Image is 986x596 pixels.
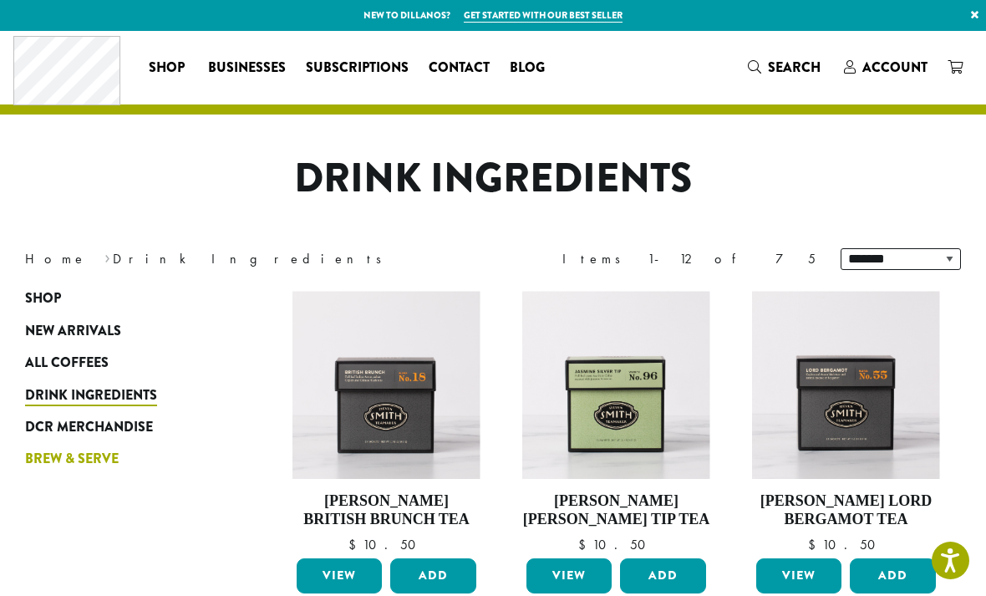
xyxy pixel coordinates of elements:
[578,536,592,553] span: $
[578,536,653,553] bdi: 10.50
[756,558,841,593] a: View
[390,558,475,593] button: Add
[752,492,940,528] h4: [PERSON_NAME] Lord Bergamot Tea
[25,321,121,342] span: New Arrivals
[104,243,110,269] span: ›
[25,443,221,475] a: Brew & Serve
[25,288,61,309] span: Shop
[620,558,705,593] button: Add
[292,291,480,479] img: British-Brunch-Signature-Black-Carton-2023-2.jpg
[522,291,710,479] img: Jasmine-Silver-Tip-Signature-Green-Carton-2023.jpg
[306,58,409,79] span: Subscriptions
[25,417,153,438] span: DCR Merchandise
[25,411,221,443] a: DCR Merchandise
[522,291,710,552] a: [PERSON_NAME] [PERSON_NAME] Tip Tea $10.50
[808,536,822,553] span: $
[510,58,545,79] span: Blog
[526,558,612,593] a: View
[752,291,940,552] a: [PERSON_NAME] Lord Bergamot Tea $10.50
[292,291,480,552] a: [PERSON_NAME] British Brunch Tea $10.50
[25,315,221,347] a: New Arrivals
[25,250,87,267] a: Home
[850,558,935,593] button: Add
[149,58,185,79] span: Shop
[768,58,821,77] span: Search
[752,291,940,479] img: Lord-Bergamot-Signature-Black-Carton-2023-1.jpg
[429,58,490,79] span: Contact
[292,492,480,528] h4: [PERSON_NAME] British Brunch Tea
[139,54,198,81] a: Shop
[208,58,286,79] span: Businesses
[738,53,834,81] a: Search
[562,249,816,269] div: Items 1-12 of 75
[808,536,883,553] bdi: 10.50
[25,449,119,470] span: Brew & Serve
[297,558,382,593] a: View
[862,58,928,77] span: Account
[25,385,157,406] span: Drink Ingredients
[348,536,424,553] bdi: 10.50
[25,283,221,314] a: Shop
[25,249,468,269] nav: Breadcrumb
[25,353,109,374] span: All Coffees
[522,492,710,528] h4: [PERSON_NAME] [PERSON_NAME] Tip Tea
[25,347,221,379] a: All Coffees
[464,8,623,23] a: Get started with our best seller
[13,155,973,203] h1: Drink Ingredients
[348,536,363,553] span: $
[25,379,221,410] a: Drink Ingredients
